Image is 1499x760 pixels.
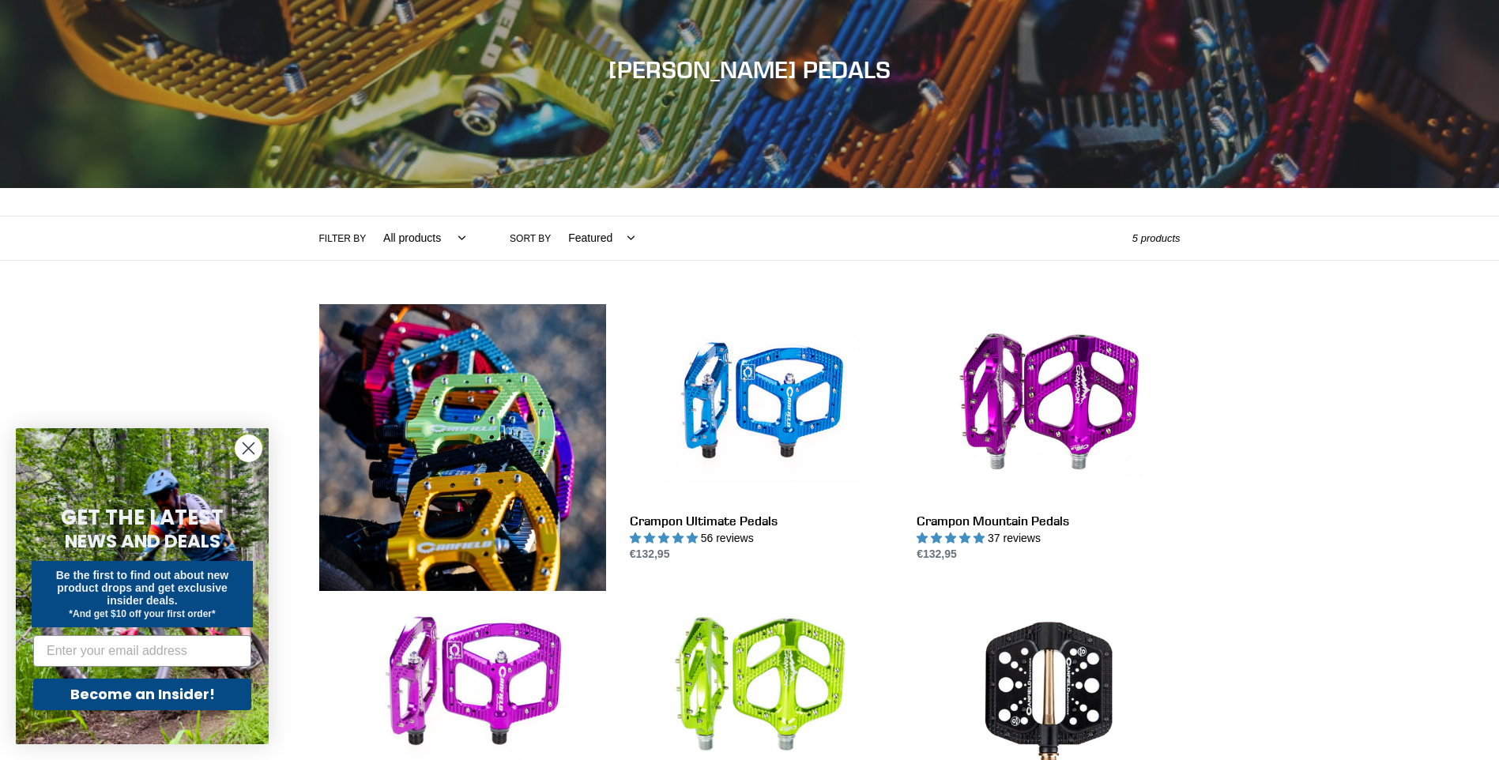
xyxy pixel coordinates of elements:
[33,635,251,667] input: Enter your email address
[69,608,215,619] span: *And get $10 off your first order*
[510,231,551,246] label: Sort by
[1132,232,1181,244] span: 5 products
[235,435,262,462] button: Close dialog
[33,679,251,710] button: Become an Insider!
[61,503,224,532] span: GET THE LATEST
[56,569,229,607] span: Be the first to find out about new product drops and get exclusive insider deals.
[319,231,367,246] label: Filter by
[608,55,891,84] span: [PERSON_NAME] PEDALS
[65,529,220,554] span: NEWS AND DEALS
[319,304,606,591] img: Content block image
